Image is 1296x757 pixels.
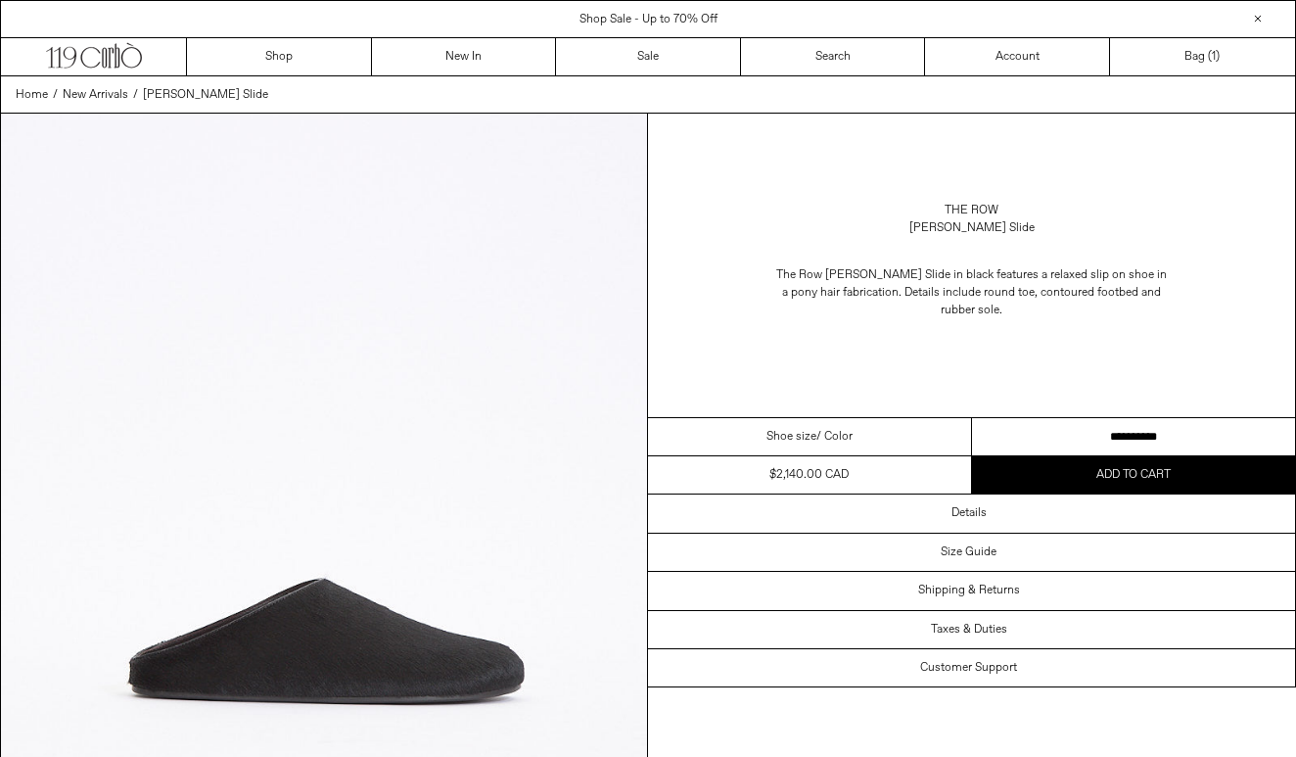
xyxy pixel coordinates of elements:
h3: Size Guide [941,545,996,559]
span: Shoe size [766,428,816,446]
a: [PERSON_NAME] Slide [143,86,268,104]
a: The Row [945,202,998,219]
h3: Customer Support [920,661,1017,675]
h3: Details [951,506,987,520]
span: / [133,86,138,104]
a: Shop [187,38,372,75]
a: Search [741,38,926,75]
a: Sale [556,38,741,75]
div: [PERSON_NAME] Slide [909,219,1035,237]
span: New Arrivals [63,87,128,103]
a: New In [372,38,557,75]
span: [PERSON_NAME] Slide [143,87,268,103]
a: Home [16,86,48,104]
span: Add to cart [1096,467,1171,483]
a: Shop Sale - Up to 70% Off [579,12,717,27]
span: / Color [816,428,853,446]
a: New Arrivals [63,86,128,104]
p: The Row [PERSON_NAME] Slide in black features a relaxed slip on shoe in a pony hair fabrication. ... [776,257,1168,329]
h3: Shipping & Returns [918,584,1020,597]
span: / [53,86,58,104]
span: 1 [1212,49,1216,65]
span: Home [16,87,48,103]
a: Account [925,38,1110,75]
div: $2,140.00 CAD [769,466,849,484]
a: Bag () [1110,38,1295,75]
button: Add to cart [972,456,1296,494]
span: ) [1212,48,1220,66]
h3: Taxes & Duties [931,623,1007,637]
